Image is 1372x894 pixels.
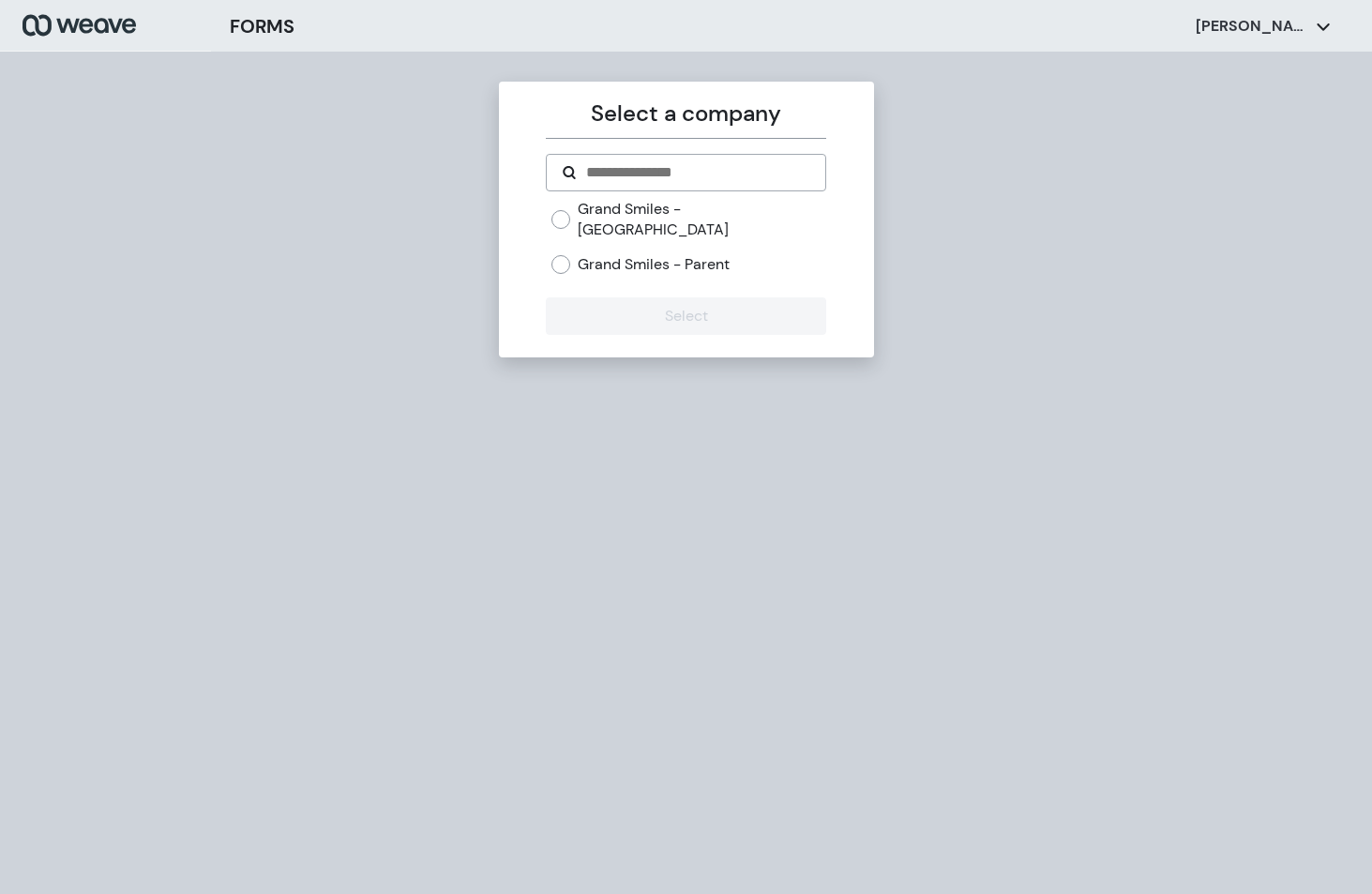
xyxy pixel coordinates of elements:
p: Select a company [546,97,826,130]
h3: FORMS [230,12,294,40]
p: [PERSON_NAME] [1196,16,1308,37]
label: Grand Smiles - [GEOGRAPHIC_DATA] [578,199,826,239]
label: Grand Smiles - Parent [578,254,730,275]
button: Select [546,297,826,335]
input: Search [584,161,810,184]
